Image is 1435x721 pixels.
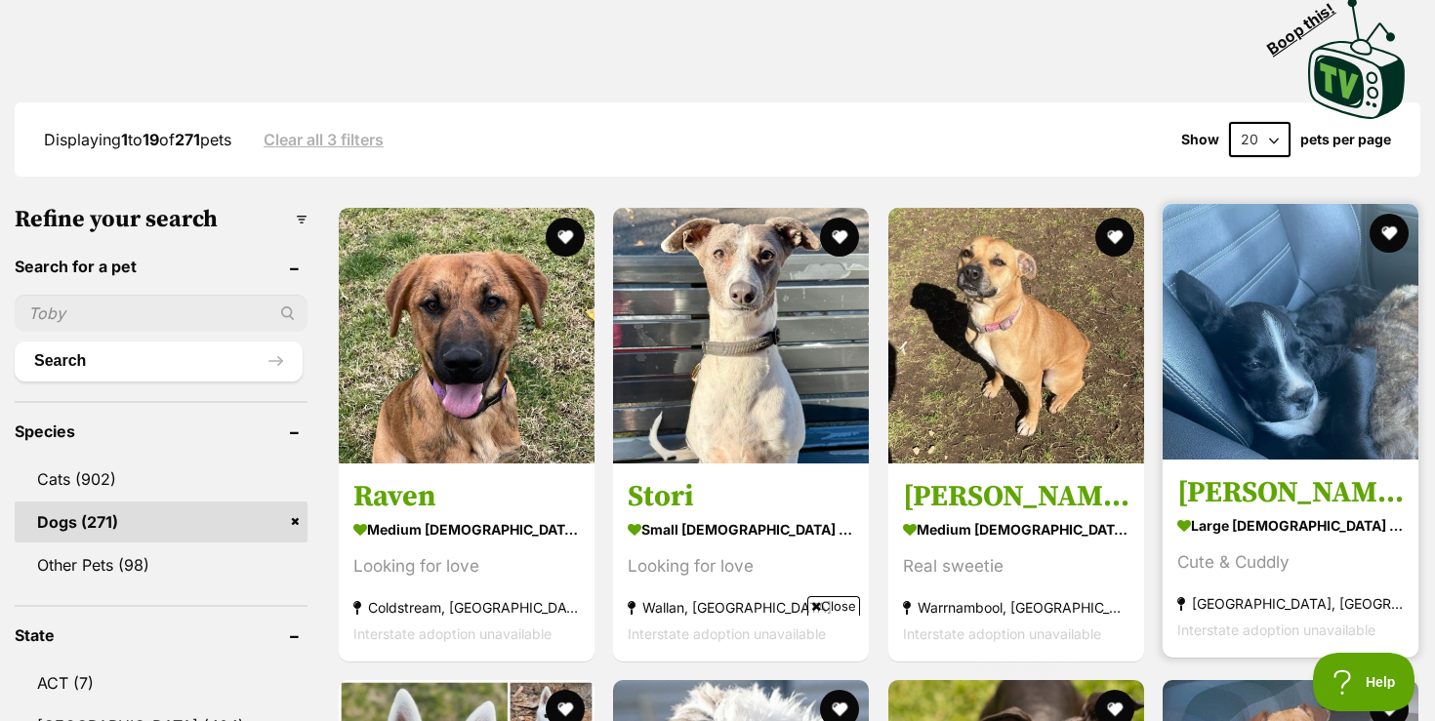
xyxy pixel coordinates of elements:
h3: Refine your search [15,206,307,233]
a: Stori small [DEMOGRAPHIC_DATA] Dog Looking for love Wallan, [GEOGRAPHIC_DATA] Interstate adoption... [613,463,869,661]
strong: 271 [175,130,200,149]
div: Real sweetie [903,553,1129,580]
a: Clear all 3 filters [264,131,384,148]
strong: Wallan, [GEOGRAPHIC_DATA] [628,594,854,621]
strong: 19 [143,130,159,149]
span: Displaying to of pets [44,130,231,149]
div: Cute & Cuddly [1177,549,1404,576]
img: Dee Reynolds - Staffordshire Bull Terrier Dog [1163,204,1418,460]
input: Toby [15,295,307,332]
strong: [GEOGRAPHIC_DATA], [GEOGRAPHIC_DATA] [1177,590,1404,617]
span: Show [1181,132,1219,147]
label: pets per page [1300,132,1391,147]
h3: [PERSON_NAME] [1177,474,1404,511]
span: Close [807,596,860,616]
button: favourite [1370,214,1409,253]
strong: small [DEMOGRAPHIC_DATA] Dog [628,515,854,543]
div: Looking for love [353,553,580,580]
strong: large [DEMOGRAPHIC_DATA] Dog [1177,511,1404,540]
div: Looking for love [628,553,854,580]
img: Raven - German Shepherd Dog [339,208,594,463]
span: Interstate adoption unavailable [1177,621,1375,638]
strong: Warrnambool, [GEOGRAPHIC_DATA] [903,594,1129,621]
img: Stori - Whippet Dog [613,208,869,463]
a: Cats (902) [15,459,307,500]
span: Interstate adoption unavailable [903,625,1101,642]
strong: 1 [121,130,128,149]
h3: [PERSON_NAME] [903,478,1129,515]
a: Other Pets (98) [15,544,307,585]
button: favourite [546,218,585,257]
button: favourite [1095,218,1134,257]
iframe: Help Scout Beacon - Open [1313,653,1415,711]
h3: Raven [353,478,580,515]
button: favourite [821,218,860,257]
a: Raven medium [DEMOGRAPHIC_DATA] Dog Looking for love Coldstream, [GEOGRAPHIC_DATA] Interstate ado... [339,463,594,661]
strong: Coldstream, [GEOGRAPHIC_DATA] [353,594,580,621]
h3: Stori [628,478,854,515]
strong: medium [DEMOGRAPHIC_DATA] Dog [353,515,580,543]
a: Dogs (271) [15,501,307,542]
span: Interstate adoption unavailable [353,625,552,642]
button: Search [15,341,303,381]
a: ACT (7) [15,662,307,703]
header: Search for a pet [15,258,307,275]
a: [PERSON_NAME] medium [DEMOGRAPHIC_DATA] Dog Real sweetie Warrnambool, [GEOGRAPHIC_DATA] Interstat... [888,463,1144,661]
iframe: Advertisement [362,623,1073,711]
strong: medium [DEMOGRAPHIC_DATA] Dog [903,515,1129,543]
img: Narla - Staffordshire Bull Terrier Dog [888,208,1144,463]
a: [PERSON_NAME] large [DEMOGRAPHIC_DATA] Dog Cute & Cuddly [GEOGRAPHIC_DATA], [GEOGRAPHIC_DATA] Int... [1163,460,1418,658]
header: State [15,626,307,644]
header: Species [15,422,307,440]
